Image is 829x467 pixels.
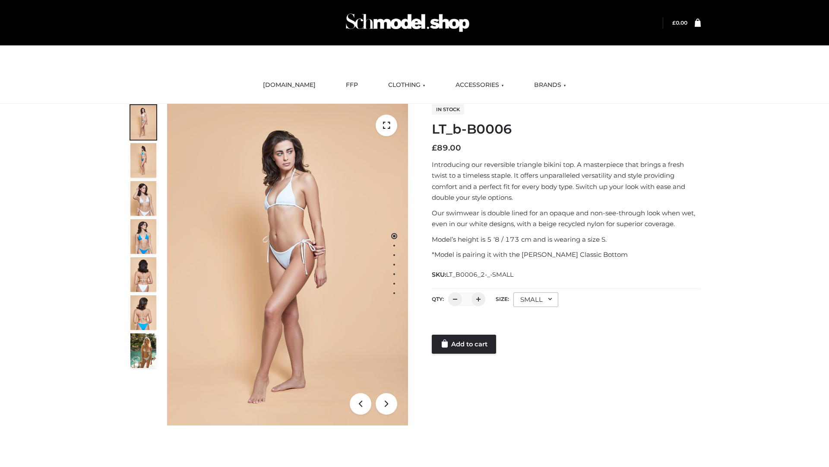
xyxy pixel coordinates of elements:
[432,159,701,203] p: Introducing our reversible triangle bikini top. A masterpiece that brings a fresh twist to a time...
[130,219,156,254] img: ArielClassicBikiniTop_CloudNine_AzureSky_OW114ECO_4-scaled.jpg
[343,6,472,40] img: Schmodel Admin 964
[432,234,701,245] p: Model’s height is 5 ‘8 / 173 cm and is wearing a size S.
[672,19,676,26] span: £
[672,19,687,26] a: £0.00
[432,249,701,260] p: *Model is pairing it with the [PERSON_NAME] Classic Bottom
[382,76,432,95] a: CLOTHING
[339,76,364,95] a: FFP
[130,105,156,140] img: ArielClassicBikiniTop_CloudNine_AzureSky_OW114ECO_1-scaled.jpg
[513,292,558,307] div: SMALL
[432,143,437,153] span: £
[432,104,464,115] span: In stock
[432,335,496,354] a: Add to cart
[256,76,322,95] a: [DOMAIN_NAME]
[432,269,514,280] span: SKU:
[167,104,408,425] img: ArielClassicBikiniTop_CloudNine_AzureSky_OW114ECO_1
[672,19,687,26] bdi: 0.00
[130,295,156,330] img: ArielClassicBikiniTop_CloudNine_AzureSky_OW114ECO_8-scaled.jpg
[432,296,444,302] label: QTY:
[130,257,156,292] img: ArielClassicBikiniTop_CloudNine_AzureSky_OW114ECO_7-scaled.jpg
[130,181,156,216] img: ArielClassicBikiniTop_CloudNine_AzureSky_OW114ECO_3-scaled.jpg
[432,208,701,230] p: Our swimwear is double lined for an opaque and non-see-through look when wet, even in our white d...
[449,76,510,95] a: ACCESSORIES
[432,143,461,153] bdi: 89.00
[130,333,156,368] img: Arieltop_CloudNine_AzureSky2.jpg
[528,76,573,95] a: BRANDS
[130,143,156,178] img: ArielClassicBikiniTop_CloudNine_AzureSky_OW114ECO_2-scaled.jpg
[432,122,701,137] h1: LT_b-B0006
[496,296,509,302] label: Size:
[446,271,513,278] span: LT_B0006_2-_-SMALL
